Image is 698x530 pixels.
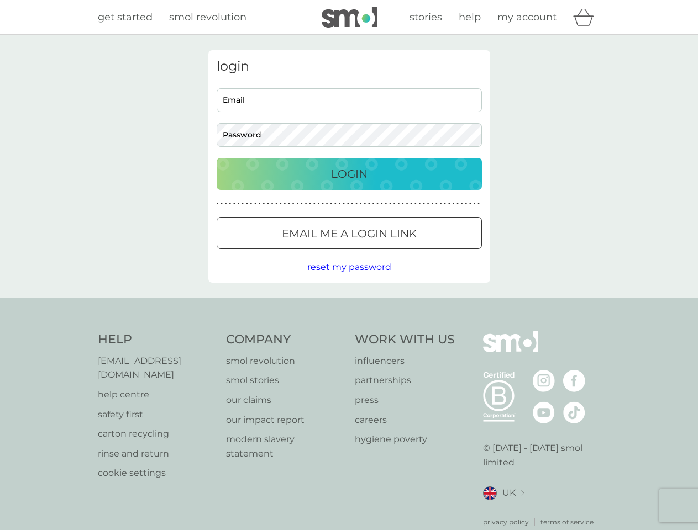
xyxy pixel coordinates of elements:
[288,201,290,206] p: ●
[263,201,265,206] p: ●
[402,201,404,206] p: ●
[226,373,344,388] a: smol stories
[444,201,446,206] p: ●
[355,393,455,407] p: press
[169,9,246,25] a: smol revolution
[339,201,341,206] p: ●
[217,201,219,206] p: ●
[364,201,366,206] p: ●
[347,201,349,206] p: ●
[497,9,557,25] a: my account
[217,158,482,190] button: Login
[280,201,282,206] p: ●
[98,11,153,23] span: get started
[355,373,455,388] a: partnerships
[440,201,442,206] p: ●
[242,201,244,206] p: ●
[292,201,295,206] p: ●
[385,201,387,206] p: ●
[334,201,337,206] p: ●
[573,6,601,28] div: basket
[233,201,235,206] p: ●
[483,441,601,469] p: © [DATE] - [DATE] smol limited
[98,407,216,422] a: safety first
[355,432,455,447] p: hygiene poverty
[389,201,391,206] p: ●
[226,331,344,348] h4: Company
[275,201,277,206] p: ●
[254,201,256,206] p: ●
[355,413,455,427] p: careers
[355,331,455,348] h4: Work With Us
[301,201,303,206] p: ●
[419,201,421,206] p: ●
[502,486,516,500] span: UK
[331,165,368,183] p: Login
[453,201,455,206] p: ●
[497,11,557,23] span: my account
[226,432,344,460] a: modern slavery statement
[368,201,370,206] p: ●
[456,201,459,206] p: ●
[98,9,153,25] a: get started
[351,201,354,206] p: ●
[305,201,307,206] p: ●
[483,331,538,369] img: smol
[98,466,216,480] a: cookie settings
[461,201,463,206] p: ●
[267,201,269,206] p: ●
[98,447,216,461] a: rinse and return
[326,201,328,206] p: ●
[284,201,286,206] p: ●
[483,517,529,527] a: privacy policy
[169,11,246,23] span: smol revolution
[459,11,481,23] span: help
[474,201,476,206] p: ●
[563,401,585,423] img: visit the smol Tiktok page
[296,201,298,206] p: ●
[533,370,555,392] img: visit the smol Instagram page
[427,201,429,206] p: ●
[307,260,391,274] button: reset my password
[533,401,555,423] img: visit the smol Youtube page
[221,201,223,206] p: ●
[477,201,480,206] p: ●
[322,201,324,206] p: ●
[355,201,358,206] p: ●
[410,11,442,23] span: stories
[393,201,396,206] p: ●
[98,331,216,348] h4: Help
[309,201,311,206] p: ●
[271,201,274,206] p: ●
[343,201,345,206] p: ●
[397,201,400,206] p: ●
[414,201,417,206] p: ●
[217,59,482,75] h3: login
[226,354,344,368] p: smol revolution
[410,9,442,25] a: stories
[465,201,467,206] p: ●
[459,9,481,25] a: help
[226,393,344,407] a: our claims
[540,517,594,527] a: terms of service
[307,262,391,272] span: reset my password
[98,427,216,441] a: carton recycling
[250,201,253,206] p: ●
[238,201,240,206] p: ●
[318,201,320,206] p: ●
[226,413,344,427] a: our impact report
[98,388,216,402] a: help centre
[355,354,455,368] p: influencers
[98,354,216,382] a: [EMAIL_ADDRESS][DOMAIN_NAME]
